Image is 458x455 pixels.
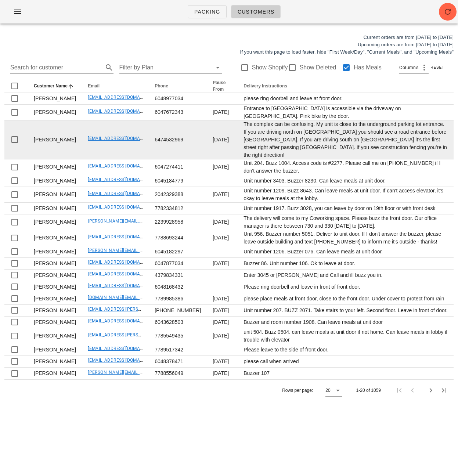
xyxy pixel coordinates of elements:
th: Email: Not sorted. Activate to sort ascending. [82,79,149,93]
td: 2042329388 [149,187,207,203]
a: [EMAIL_ADDRESS][DOMAIN_NAME] [88,95,161,100]
td: 7789985386 [149,293,207,305]
span: Packing [194,9,220,15]
th: Delivery Instructions: Not sorted. Activate to sort ascending. [238,79,454,93]
a: [EMAIL_ADDRESS][DOMAIN_NAME] [88,271,161,277]
td: 6047274411 [149,159,207,175]
span: Delivery Instructions [244,83,287,89]
td: please call when arrived [238,356,454,368]
td: [DATE] [207,356,238,368]
a: [EMAIL_ADDRESS][DOMAIN_NAME] [88,205,161,210]
td: Entrance to [GEOGRAPHIC_DATA] is accessible via the driveway on [GEOGRAPHIC_DATA]. Pink bike by t... [238,105,454,120]
label: Show Deleted [300,64,336,71]
td: Unit number 1206. Buzzer 076. Can leave meals at unit door. [238,246,454,258]
span: Phone [155,83,168,89]
td: [PERSON_NAME] [28,344,82,356]
label: Has Meals [354,64,382,71]
td: 6474532969 [149,120,207,159]
td: [PERSON_NAME] [28,246,82,258]
td: 7782334812 [149,203,207,214]
a: [EMAIL_ADDRESS][DOMAIN_NAME] [88,260,161,265]
td: [DATE] [207,328,238,344]
a: [EMAIL_ADDRESS][DOMAIN_NAME] [88,283,161,288]
a: [PERSON_NAME][EMAIL_ADDRESS][DOMAIN_NAME] [88,370,196,375]
td: [DATE] [207,317,238,328]
a: Packing [188,5,227,18]
a: [EMAIL_ADDRESS][DOMAIN_NAME] [88,163,161,169]
td: The complex can be confusing. My unit is close to the underground parking lot entrance. If you ar... [238,120,454,159]
a: Customers [231,5,281,18]
td: [PERSON_NAME] [28,230,82,246]
td: Please leave to the side of front door. [238,344,454,356]
td: [PERSON_NAME] [28,159,82,175]
td: 2239928958 [149,214,207,230]
td: [DATE] [207,105,238,120]
a: [PERSON_NAME][EMAIL_ADDRESS][DOMAIN_NAME] [88,248,196,253]
td: [PERSON_NAME] [28,203,82,214]
button: Reset [429,64,448,71]
td: 6043628503 [149,317,207,328]
span: Customers [237,9,275,15]
td: 6047877034 [149,258,207,270]
td: unit 504. Buzz 0504. can leave meals at unit door if not home. Can leave meals in lobby if troubl... [238,328,454,344]
td: [DATE] [207,230,238,246]
span: Reset [430,65,444,69]
a: [EMAIL_ADDRESS][DOMAIN_NAME] [88,318,161,324]
td: [PERSON_NAME] [28,270,82,281]
a: [EMAIL_ADDRESS][PERSON_NAME][DOMAIN_NAME] [88,332,196,337]
div: 20 [325,387,330,394]
div: Rows per page: [282,380,342,401]
button: Last page [437,384,451,397]
a: [PERSON_NAME][EMAIL_ADDRESS][DOMAIN_NAME] [88,219,196,224]
a: [EMAIL_ADDRESS][PERSON_NAME][DOMAIN_NAME] [88,307,196,312]
a: [EMAIL_ADDRESS][DOMAIN_NAME] [88,109,161,114]
span: Columns [399,64,418,71]
td: [DATE] [207,120,238,159]
td: please place meals at front door, close to the front door. Under cover to protect from rain [238,293,454,305]
td: 7785549435 [149,328,207,344]
td: Unit 956. Buzzer number 5051. Deliver to unit door. If I don't answer the buzzer, please leave ou... [238,230,454,246]
td: 7788556049 [149,368,207,379]
a: [EMAIL_ADDRESS][DOMAIN_NAME] [88,346,161,351]
td: [DATE] [207,159,238,175]
a: [EMAIL_ADDRESS][DOMAIN_NAME] [88,358,161,363]
span: Customer Name [34,83,68,89]
td: [PERSON_NAME] [28,187,82,203]
td: [PERSON_NAME] [28,368,82,379]
div: 1-20 of 1059 [356,387,381,394]
td: [PERSON_NAME] [28,105,82,120]
th: Customer Name: Sorted ascending. Activate to sort descending. [28,79,82,93]
td: Unit number 1917. Buzz 3028, you can leave by door on 19th floor or with front desk [238,203,454,214]
td: Unit number 207. BUZZ 2071. Take stairs to your left. Second floor. Leave in front of door. [238,305,454,317]
th: Pause From: Not sorted. Activate to sort ascending. [207,79,238,93]
td: 6048378471 [149,356,207,368]
td: 6045182297 [149,246,207,258]
td: Unit number 1209. Buzz 8643. Can leave meals at unit door. If can't access elevator, it's okay to... [238,187,454,203]
td: [PERSON_NAME] [28,214,82,230]
td: [DATE] [207,187,238,203]
td: 6048168432 [149,281,207,293]
td: [PERSON_NAME] [28,328,82,344]
th: Phone: Not sorted. Activate to sort ascending. [149,79,207,93]
td: [DATE] [207,293,238,305]
a: [DOMAIN_NAME][EMAIL_ADDRESS][DOMAIN_NAME] [88,295,196,300]
div: Columns [399,62,429,73]
td: [DATE] [207,368,238,379]
a: [EMAIL_ADDRESS][DOMAIN_NAME] [88,191,161,196]
td: 6047672343 [149,105,207,120]
a: [EMAIL_ADDRESS][DOMAIN_NAME] [88,136,161,141]
td: [PERSON_NAME] [28,356,82,368]
td: 6045184779 [149,175,207,187]
td: [DATE] [207,258,238,270]
td: 4379834331 [149,270,207,281]
td: [PHONE_NUMBER] [149,305,207,317]
td: [PERSON_NAME] [28,175,82,187]
td: [PERSON_NAME] [28,305,82,317]
div: 20Rows per page: [325,384,342,396]
span: Email [88,83,100,89]
td: Please ring doorbell and leave in front of front door. [238,281,454,293]
td: Unit number 3403. Buzzer 8230. Can leave meals at unit door. [238,175,454,187]
td: please ring doorbell and leave at front door. [238,93,454,105]
td: [PERSON_NAME] [28,281,82,293]
td: [DATE] [207,305,238,317]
